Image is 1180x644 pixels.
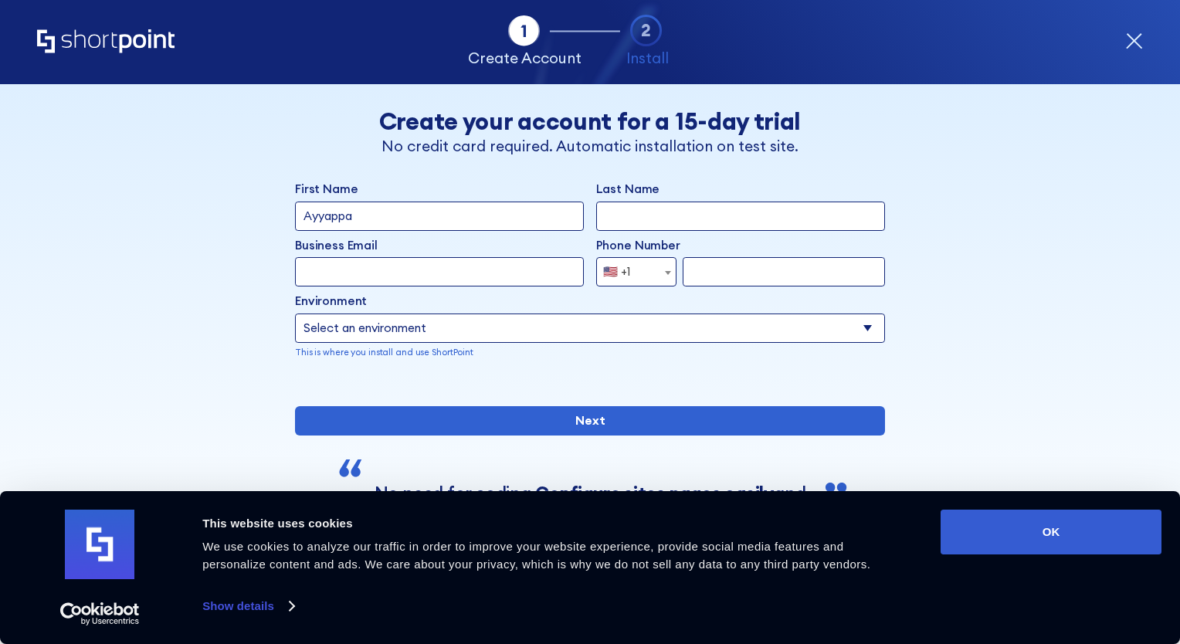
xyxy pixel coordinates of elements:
a: Usercentrics Cookiebot - opens in a new window [32,602,168,625]
div: This website uses cookies [202,514,906,533]
a: Show details [202,595,293,618]
img: logo [65,510,134,579]
span: We use cookies to analyze our traffic in order to improve your website experience, provide social... [202,540,870,571]
button: OK [941,510,1161,554]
